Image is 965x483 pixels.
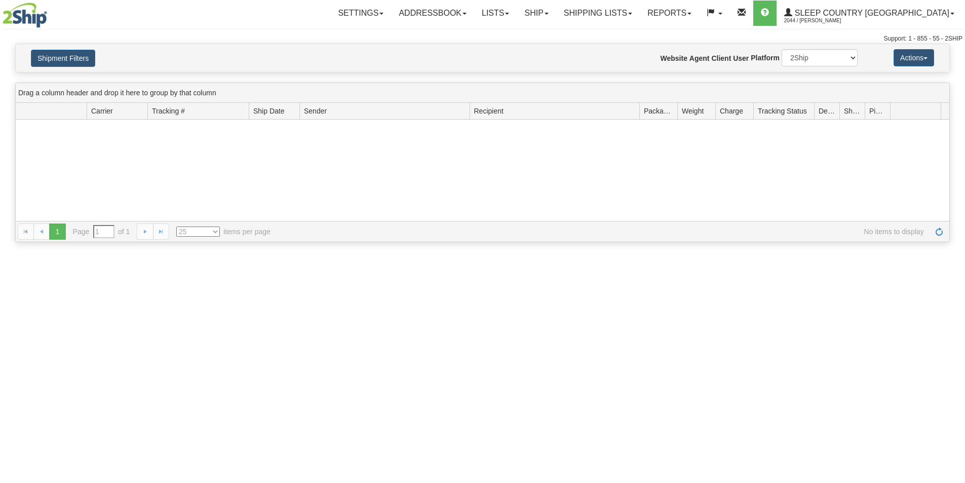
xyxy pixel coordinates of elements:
[176,227,271,237] span: items per page
[285,227,924,237] span: No items to display
[474,106,504,116] span: Recipient
[720,106,743,116] span: Charge
[49,224,65,240] span: 1
[91,106,113,116] span: Carrier
[152,106,185,116] span: Tracking #
[640,1,699,26] a: Reports
[16,83,949,103] div: grid grouping header
[31,50,95,67] button: Shipment Filters
[253,106,284,116] span: Ship Date
[758,106,807,116] span: Tracking Status
[711,53,731,63] label: Client
[733,53,749,63] label: User
[391,1,474,26] a: Addressbook
[682,106,704,116] span: Weight
[931,224,947,240] a: Refresh
[869,106,886,116] span: Pickup Status
[777,1,962,26] a: Sleep Country [GEOGRAPHIC_DATA] 2044 / [PERSON_NAME]
[644,106,673,116] span: Packages
[556,1,640,26] a: Shipping lists
[751,53,780,63] label: Platform
[330,1,391,26] a: Settings
[844,106,861,116] span: Shipment Issues
[3,3,47,28] img: logo2044.jpg
[517,1,556,26] a: Ship
[73,225,130,238] span: Page of 1
[784,16,860,26] span: 2044 / [PERSON_NAME]
[792,9,949,17] span: Sleep Country [GEOGRAPHIC_DATA]
[894,49,934,66] button: Actions
[661,53,687,63] label: Website
[474,1,517,26] a: Lists
[304,106,327,116] span: Sender
[3,34,962,43] div: Support: 1 - 855 - 55 - 2SHIP
[689,53,710,63] label: Agent
[819,106,835,116] span: Delivery Status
